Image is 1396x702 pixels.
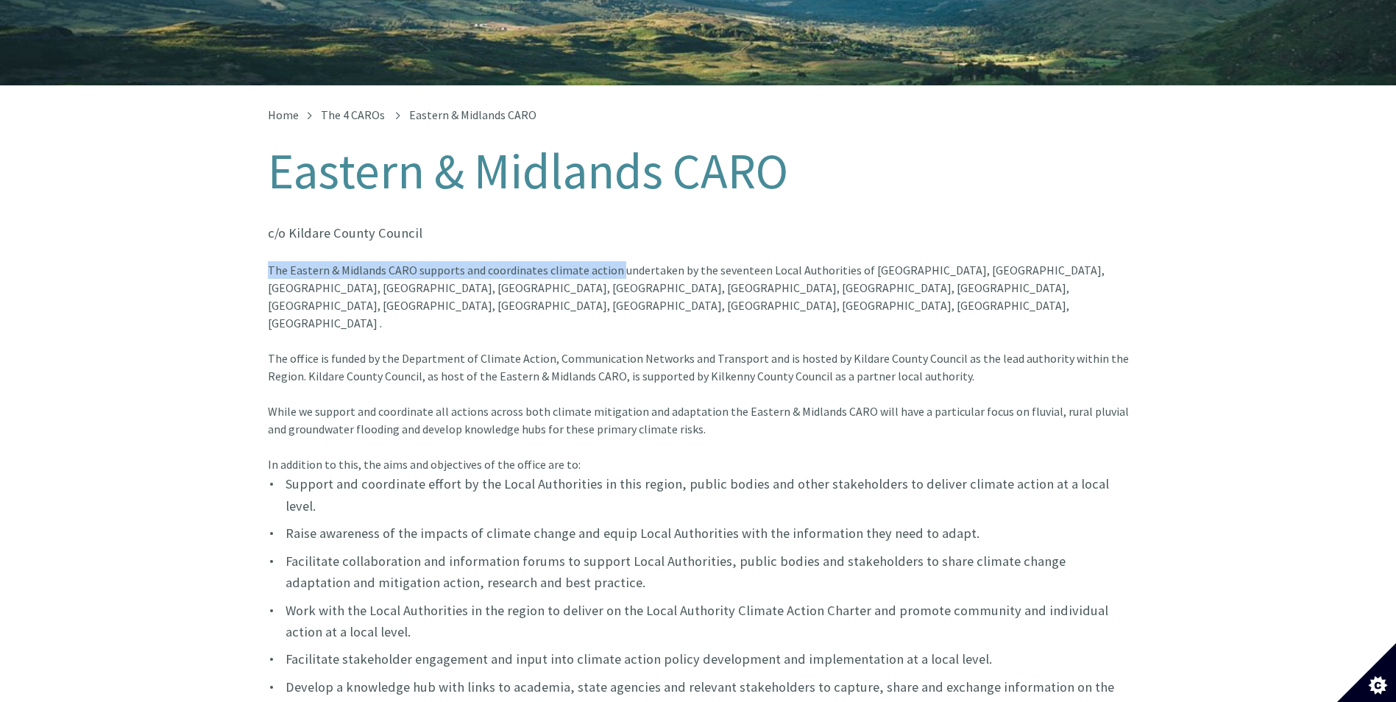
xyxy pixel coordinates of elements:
[286,602,1108,640] font: Work with the Local Authorities in the region to deliver on the Local Authority Climate Action Ch...
[268,222,1129,244] p: c/o Kildare County Council
[286,553,1066,591] font: Facilitate collaboration and information forums to support Local Authorities, public bodies and s...
[268,144,1129,199] h1: Eastern & Midlands CARO
[286,525,979,542] font: Raise awareness of the impacts of climate change and equip Local Authorities with the information...
[268,473,1129,517] li: Support and coordinate effort by the Local Authorities in this region, public bodies and other st...
[268,404,1129,472] font: While we support and coordinate all actions across both climate mitigation and adaptation the Eas...
[409,107,536,122] span: Eastern & Midlands CARO
[286,650,992,667] font: Facilitate stakeholder engagement and input into climate action policy development and implementa...
[268,263,1129,383] font: The Eastern & Midlands CARO supports and coordinates climate action undertaken by the seventeen L...
[268,107,299,122] a: Home
[321,107,385,122] a: The 4 CAROs
[1337,643,1396,702] button: Set cookie preferences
